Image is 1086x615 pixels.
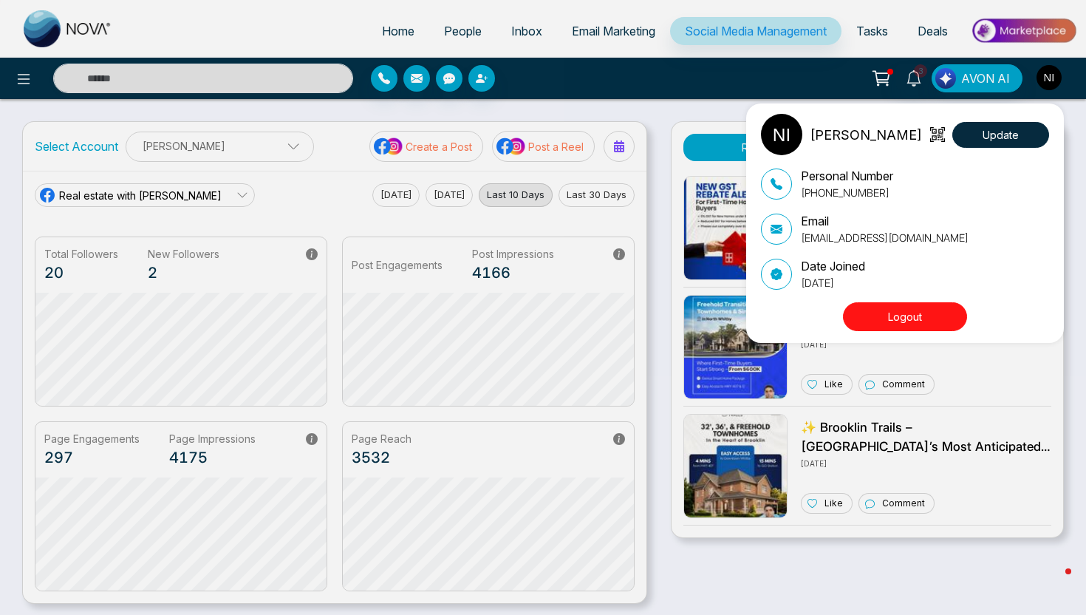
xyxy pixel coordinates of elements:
[801,275,865,290] p: [DATE]
[801,257,865,275] p: Date Joined
[801,167,893,185] p: Personal Number
[801,212,969,230] p: Email
[810,125,922,145] p: [PERSON_NAME]
[952,122,1049,148] button: Update
[801,185,893,200] p: [PHONE_NUMBER]
[801,230,969,245] p: [EMAIL_ADDRESS][DOMAIN_NAME]
[1036,565,1071,600] iframe: Intercom live chat
[843,302,967,331] button: Logout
